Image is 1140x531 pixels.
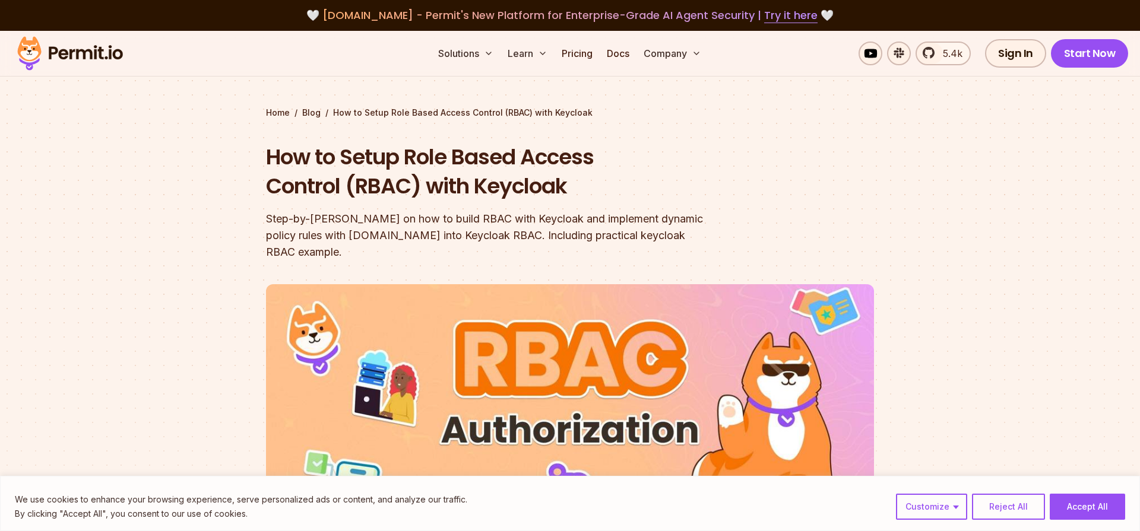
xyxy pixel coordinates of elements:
[503,42,552,65] button: Learn
[15,492,467,507] p: We use cookies to enhance your browsing experience, serve personalized ads or content, and analyz...
[266,211,722,260] div: Step-by-[PERSON_NAME] on how to build RBAC with Keycloak and implement dynamic policy rules with ...
[266,142,722,201] h1: How to Setup Role Based Access Control (RBAC) with Keycloak
[433,42,498,65] button: Solutions
[972,494,1045,520] button: Reject All
[639,42,706,65] button: Company
[1050,494,1125,520] button: Accept All
[602,42,634,65] a: Docs
[557,42,597,65] a: Pricing
[764,8,818,23] a: Try it here
[302,107,321,119] a: Blog
[266,107,290,119] a: Home
[985,39,1046,68] a: Sign In
[12,33,128,74] img: Permit logo
[266,107,874,119] div: / /
[15,507,467,521] p: By clicking "Accept All", you consent to our use of cookies.
[322,8,818,23] span: [DOMAIN_NAME] - Permit's New Platform for Enterprise-Grade AI Agent Security |
[1051,39,1129,68] a: Start Now
[916,42,971,65] a: 5.4k
[896,494,967,520] button: Customize
[28,7,1111,24] div: 🤍 🤍
[936,46,962,61] span: 5.4k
